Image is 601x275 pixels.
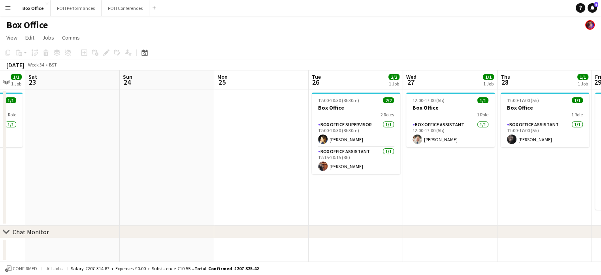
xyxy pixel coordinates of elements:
span: 9 [594,2,598,7]
button: Confirmed [4,264,38,273]
div: Salary £207 314.87 + Expenses £0.00 + Subsistence £10.55 = [71,266,259,271]
span: View [6,34,17,41]
a: Edit [22,32,38,43]
button: Box Office [16,0,51,16]
button: FOH Performances [51,0,102,16]
span: All jobs [45,266,64,271]
a: 9 [588,3,597,13]
span: Comms [62,34,80,41]
div: BST [49,62,57,68]
a: Comms [59,32,83,43]
a: View [3,32,21,43]
div: [DATE] [6,61,24,69]
button: FOH Conferences [102,0,149,16]
span: Confirmed [13,266,37,271]
h1: Box Office [6,19,48,31]
span: Edit [25,34,34,41]
a: Jobs [39,32,57,43]
span: Jobs [42,34,54,41]
span: Total Confirmed £207 325.42 [194,266,259,271]
app-user-avatar: Frazer Mclean [585,20,595,30]
div: Chat Monitor [13,228,49,236]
